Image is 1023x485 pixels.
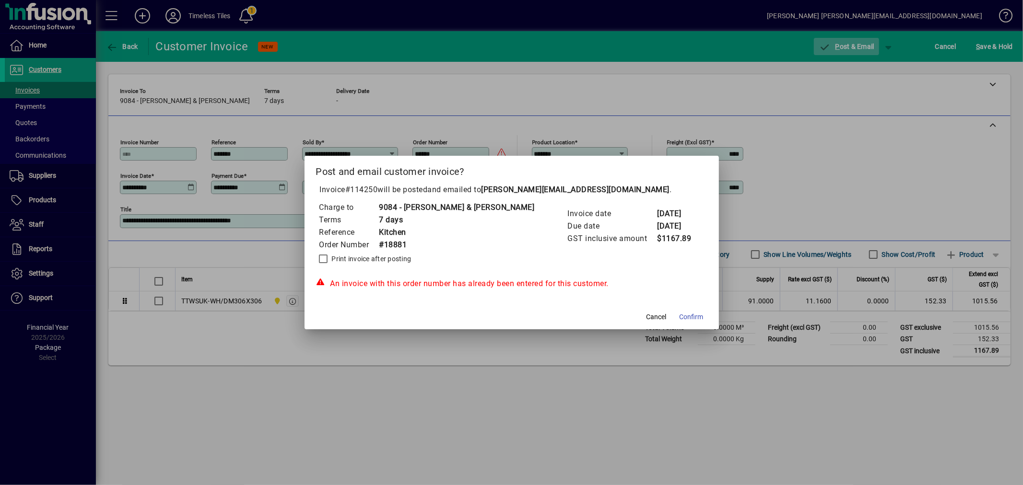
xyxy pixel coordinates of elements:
[647,312,667,322] span: Cancel
[676,308,707,325] button: Confirm
[319,201,379,214] td: Charge to
[319,239,379,251] td: Order Number
[657,232,695,245] td: $1167.89
[330,254,412,264] label: Print invoice after posting
[657,220,695,232] td: [DATE]
[567,220,657,232] td: Due date
[316,278,707,289] div: An invoice with this order number has already been entered for this customer.
[345,185,378,194] span: #114250
[316,184,707,196] p: Invoice will be posted .
[657,208,695,220] td: [DATE]
[379,226,535,239] td: Kitchen
[482,185,670,194] b: [PERSON_NAME][EMAIL_ADDRESS][DOMAIN_NAME]
[567,232,657,245] td: GST inclusive amount
[319,214,379,226] td: Terms
[379,201,535,214] td: 9084 - [PERSON_NAME] & [PERSON_NAME]
[305,156,719,184] h2: Post and email customer invoice?
[428,185,670,194] span: and emailed to
[379,239,535,251] td: #18881
[379,214,535,226] td: 7 days
[680,312,704,322] span: Confirm
[567,208,657,220] td: Invoice date
[641,308,672,325] button: Cancel
[319,226,379,239] td: Reference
